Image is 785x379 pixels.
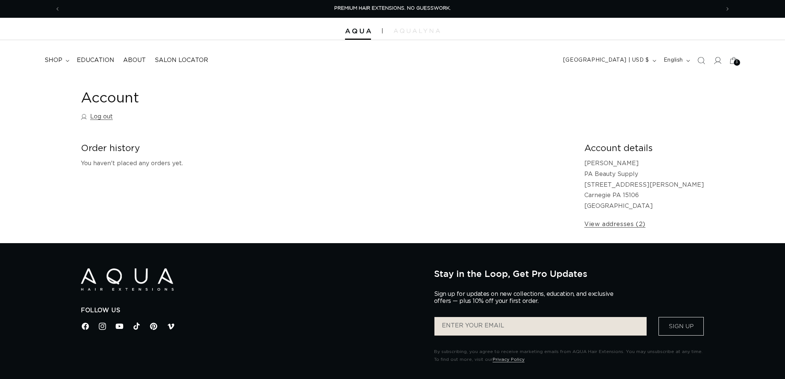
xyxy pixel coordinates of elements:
[664,56,683,64] span: English
[493,357,525,362] a: Privacy Policy
[45,56,62,64] span: shop
[77,56,114,64] span: Education
[81,111,113,122] a: Log out
[563,56,649,64] span: [GEOGRAPHIC_DATA] | USD $
[81,268,174,291] img: Aqua Hair Extensions
[72,52,119,69] a: Education
[150,52,213,69] a: Salon Locator
[584,158,704,212] p: [PERSON_NAME] PA Beauty Supply [STREET_ADDRESS][PERSON_NAME] Carnegie PA 15106 [GEOGRAPHIC_DATA]
[49,2,66,16] button: Previous announcement
[434,348,704,364] p: By subscribing, you agree to receive marketing emails from AQUA Hair Extensions. You may unsubscr...
[155,56,208,64] span: Salon Locator
[719,2,736,16] button: Next announcement
[659,53,693,68] button: English
[81,307,423,314] h2: Follow Us
[434,291,620,305] p: Sign up for updates on new collections, education, and exclusive offers — plus 10% off your first...
[658,317,704,336] button: Sign Up
[345,29,371,34] img: Aqua Hair Extensions
[40,52,72,69] summary: shop
[584,219,646,230] a: View addresses (2)
[584,143,704,154] h2: Account details
[81,143,572,154] h2: Order history
[119,52,150,69] a: About
[559,53,659,68] button: [GEOGRAPHIC_DATA] | USD $
[434,317,647,336] input: ENTER YOUR EMAIL
[334,6,451,11] span: PREMIUM HAIR EXTENSIONS. NO GUESSWORK.
[81,158,572,169] p: You haven't placed any orders yet.
[81,89,704,108] h1: Account
[123,56,146,64] span: About
[736,59,738,66] span: 3
[394,29,440,33] img: aqualyna.com
[434,268,704,279] h2: Stay in the Loop, Get Pro Updates
[693,52,709,69] summary: Search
